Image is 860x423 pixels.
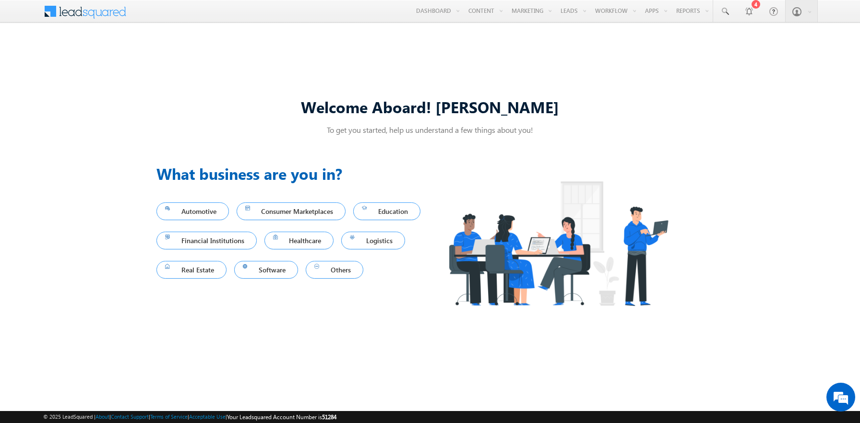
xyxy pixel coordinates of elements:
[430,162,686,325] img: Industry.png
[322,413,336,421] span: 51284
[273,234,325,247] span: Healthcare
[165,263,218,276] span: Real Estate
[96,413,109,420] a: About
[350,234,396,247] span: Logistics
[245,205,337,218] span: Consumer Marketplaces
[165,205,220,218] span: Automotive
[189,413,226,420] a: Acceptable Use
[111,413,149,420] a: Contact Support
[156,125,704,135] p: To get you started, help us understand a few things about you!
[243,263,290,276] span: Software
[156,162,430,185] h3: What business are you in?
[314,263,355,276] span: Others
[362,205,412,218] span: Education
[156,96,704,117] div: Welcome Aboard! [PERSON_NAME]
[165,234,248,247] span: Financial Institutions
[150,413,188,420] a: Terms of Service
[43,412,336,422] span: © 2025 LeadSquared | | | | |
[227,413,336,421] span: Your Leadsquared Account Number is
